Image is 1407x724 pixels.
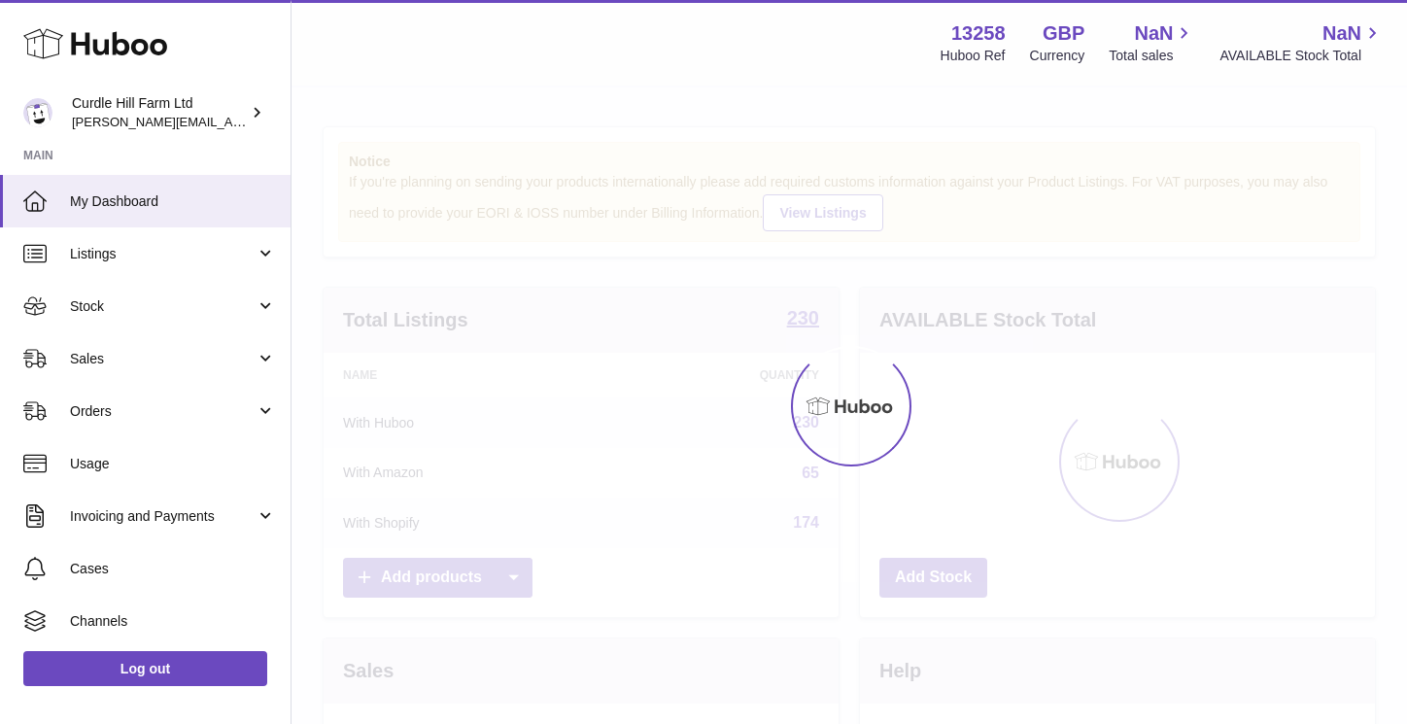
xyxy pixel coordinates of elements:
span: Listings [70,245,256,263]
span: Stock [70,297,256,316]
div: Huboo Ref [941,47,1006,65]
div: Currency [1030,47,1085,65]
span: [PERSON_NAME][EMAIL_ADDRESS][DOMAIN_NAME] [72,114,390,129]
span: Orders [70,402,256,421]
span: My Dashboard [70,192,276,211]
span: Total sales [1109,47,1195,65]
div: Curdle Hill Farm Ltd [72,94,247,131]
a: NaN Total sales [1109,20,1195,65]
span: NaN [1322,20,1361,47]
span: Cases [70,560,276,578]
img: james@diddlysquatfarmshop.com [23,98,52,127]
span: Usage [70,455,276,473]
a: Log out [23,651,267,686]
span: AVAILABLE Stock Total [1219,47,1384,65]
a: NaN AVAILABLE Stock Total [1219,20,1384,65]
span: Invoicing and Payments [70,507,256,526]
span: NaN [1134,20,1173,47]
span: Sales [70,350,256,368]
span: Channels [70,612,276,631]
strong: 13258 [951,20,1006,47]
strong: GBP [1043,20,1084,47]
